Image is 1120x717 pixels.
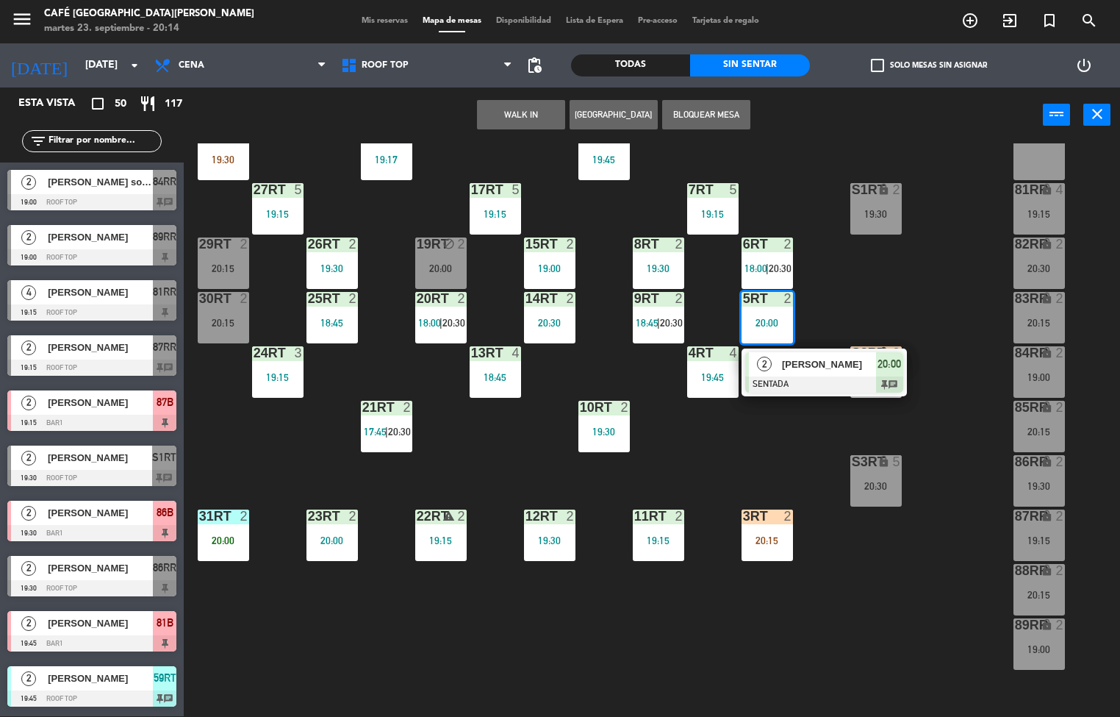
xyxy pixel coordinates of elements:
[306,318,358,328] div: 18:45
[961,12,979,29] i: add_circle_outline
[783,238,792,251] div: 2
[157,504,173,521] span: 86B
[578,154,630,165] div: 19:45
[48,671,153,686] span: [PERSON_NAME]
[415,535,467,546] div: 19:15
[21,230,36,245] span: 2
[633,535,684,546] div: 19:15
[44,21,254,36] div: martes 23. septiembre - 20:14
[578,427,630,437] div: 19:30
[157,614,173,632] span: 81B
[21,616,36,631] span: 2
[361,154,412,165] div: 19:17
[477,100,565,129] button: WALK IN
[1041,292,1053,304] i: lock
[871,59,987,72] label: Solo mesas sin asignar
[308,238,309,251] div: 26RT
[511,346,520,360] div: 4
[21,506,36,521] span: 2
[1055,292,1064,305] div: 2
[742,535,793,546] div: 20:15
[294,183,303,196] div: 5
[1055,238,1064,251] div: 2
[165,96,182,113] span: 117
[687,209,739,219] div: 19:15
[657,317,660,329] span: |
[1055,455,1064,468] div: 2
[48,616,153,631] span: [PERSON_NAME]
[1041,401,1053,413] i: lock
[524,535,575,546] div: 19:30
[139,95,157,113] i: restaurant
[852,183,852,196] div: S1RT
[783,510,792,523] div: 2
[566,292,575,305] div: 2
[766,263,769,274] span: |
[153,559,176,577] span: 86RR
[687,372,739,382] div: 19:45
[1015,618,1016,632] div: 89RR
[240,292,248,305] div: 2
[240,510,248,523] div: 2
[580,401,581,414] div: 10RT
[48,340,153,355] span: [PERSON_NAME]
[1041,455,1053,468] i: lock
[633,263,684,274] div: 19:30
[154,669,176,687] span: 59RT
[7,95,106,113] div: Esta vista
[21,451,36,465] span: 2
[153,283,176,301] span: 81RR
[48,450,152,465] span: [PERSON_NAME]
[21,396,36,410] span: 2
[744,263,767,274] span: 18:00
[418,317,441,329] span: 18:00
[525,57,543,74] span: pending_actions
[442,238,455,250] i: block
[566,510,575,523] div: 2
[850,481,902,491] div: 20:30
[877,183,890,196] i: lock
[1013,372,1065,382] div: 19:00
[21,340,36,355] span: 2
[153,338,176,356] span: 87RR
[199,292,200,305] div: 30RT
[48,229,153,245] span: [PERSON_NAME]
[457,238,466,251] div: 2
[153,173,176,190] span: 84RR
[457,292,466,305] div: 2
[415,263,467,274] div: 20:00
[470,209,521,219] div: 19:15
[524,318,575,328] div: 20:30
[675,510,683,523] div: 2
[1041,564,1053,577] i: lock
[685,17,767,25] span: Tarjetas de regalo
[199,510,200,523] div: 31RT
[743,238,744,251] div: 6RT
[1015,401,1016,414] div: 85RR
[1055,183,1064,196] div: 4
[1088,105,1106,123] i: close
[489,17,559,25] span: Disponibilidad
[21,175,36,190] span: 2
[660,317,683,329] span: 20:30
[29,132,47,150] i: filter_list
[782,357,876,372] span: [PERSON_NAME]
[1013,590,1065,600] div: 20:15
[662,100,750,129] button: Bloquear Mesa
[1013,481,1065,491] div: 19:30
[152,449,176,466] span: S1RT
[852,346,852,360] div: S2RT
[634,292,635,305] div: 9RT
[252,209,304,219] div: 19:15
[690,54,809,76] div: Sin sentar
[1041,183,1053,196] i: lock
[1015,564,1016,577] div: 88RR
[362,60,409,71] span: Roof Top
[89,95,107,113] i: crop_square
[1015,455,1016,468] div: 86RR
